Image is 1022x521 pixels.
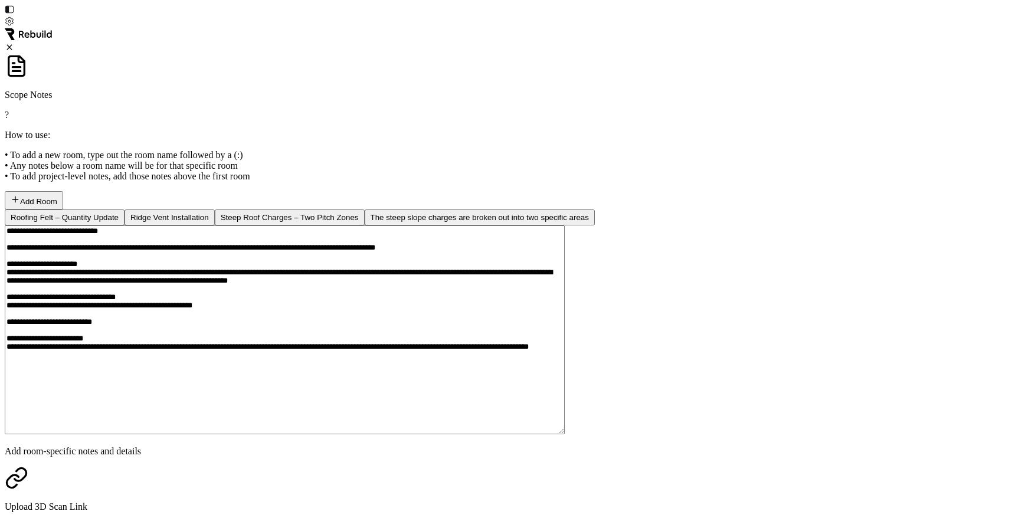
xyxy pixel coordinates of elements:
button: Steep Roof Charges – Two Pitch Zones [215,209,365,225]
img: Rebuild [5,28,52,40]
img: toggle sidebar [5,5,14,14]
span: ? [5,110,9,120]
button: Add Room [5,191,63,209]
span: Ridge Vent Installation [130,213,209,222]
p: Scope Notes [5,90,1017,100]
span: Steep Roof Charges – Two Pitch Zones [221,213,359,222]
span: Roofing Felt – Quantity Update [11,213,119,222]
p: Add room-specific notes and details [5,446,1017,457]
p: • To add a new room, type out the room name followed by a (:) • Any notes below a room name will ... [5,150,1017,182]
button: The steep slope charges are broken out into two specific areas [365,209,595,225]
button: Roofing Felt – Quantity Update [5,209,125,225]
span: Add Room [20,197,57,206]
p: Upload 3D Scan Link [5,502,1017,512]
span: The steep slope charges are broken out into two specific areas [371,213,589,222]
p: How to use: [5,130,1017,140]
button: Ridge Vent Installation [125,209,215,225]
